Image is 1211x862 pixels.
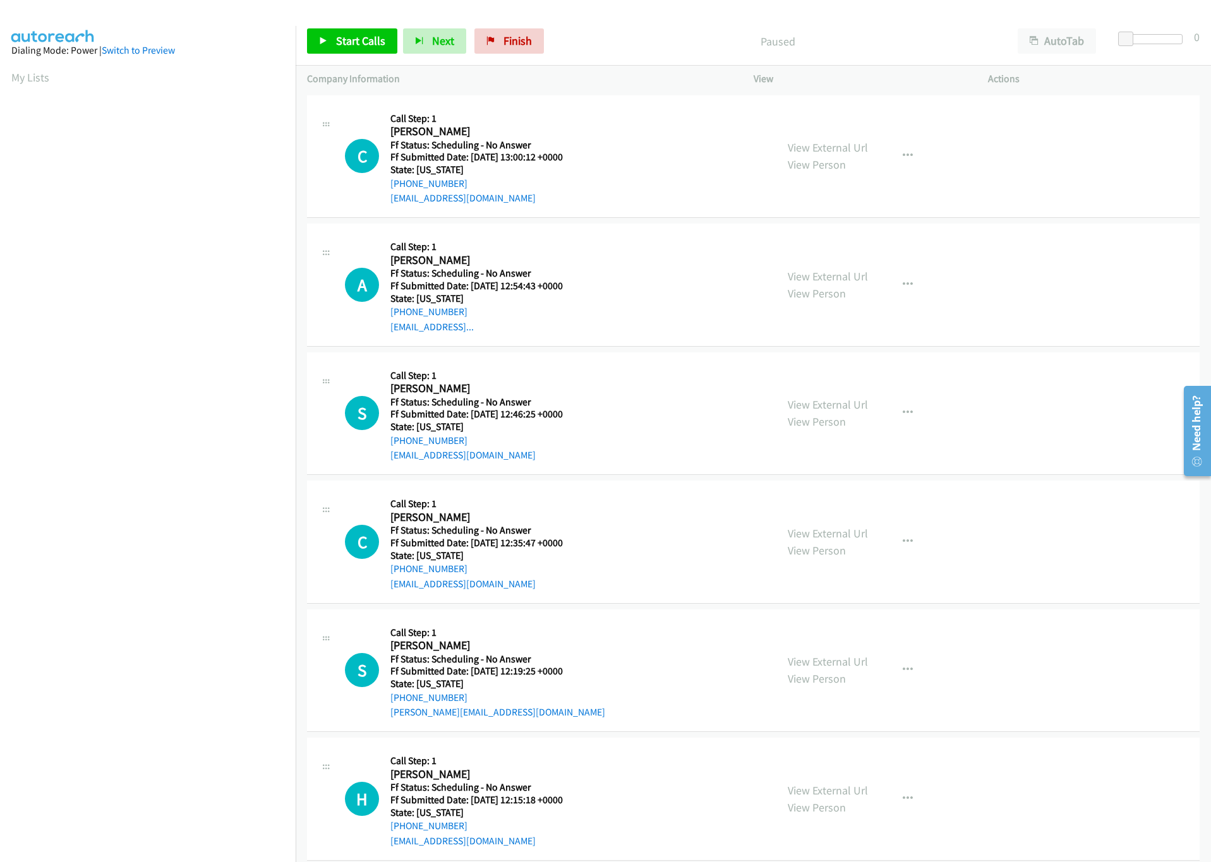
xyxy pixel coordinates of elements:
[390,192,536,204] a: [EMAIL_ADDRESS][DOMAIN_NAME]
[390,691,467,703] a: [PHONE_NUMBER]
[390,396,563,409] h5: Ff Status: Scheduling - No Answer
[390,563,467,575] a: [PHONE_NUMBER]
[345,782,379,816] div: The call is yet to be attempted
[390,151,563,164] h5: Ff Submitted Date: [DATE] 13:00:12 +0000
[390,626,605,639] h5: Call Step: 1
[390,781,563,794] h5: Ff Status: Scheduling - No Answer
[561,33,995,50] p: Paused
[788,671,846,686] a: View Person
[390,806,563,819] h5: State: [US_STATE]
[390,524,563,537] h5: Ff Status: Scheduling - No Answer
[988,71,1200,87] p: Actions
[390,369,563,382] h5: Call Step: 1
[390,835,536,847] a: [EMAIL_ADDRESS][DOMAIN_NAME]
[390,267,563,280] h5: Ff Status: Scheduling - No Answer
[345,653,379,687] div: The call is yet to be attempted
[345,139,379,173] h1: C
[390,638,605,653] h2: [PERSON_NAME]
[403,28,466,54] button: Next
[390,653,605,666] h5: Ff Status: Scheduling - No Answer
[390,678,605,690] h5: State: [US_STATE]
[390,578,536,590] a: [EMAIL_ADDRESS][DOMAIN_NAME]
[788,526,868,541] a: View External Url
[754,71,965,87] p: View
[788,543,846,558] a: View Person
[390,177,467,189] a: [PHONE_NUMBER]
[11,43,284,58] div: Dialing Mode: Power |
[390,253,563,268] h2: [PERSON_NAME]
[788,783,868,798] a: View External Url
[788,397,868,412] a: View External Url
[390,124,563,139] h2: [PERSON_NAME]
[390,549,563,562] h5: State: [US_STATE]
[390,241,563,253] h5: Call Step: 1
[390,434,467,446] a: [PHONE_NUMBER]
[390,794,563,806] h5: Ff Submitted Date: [DATE] 12:15:18 +0000
[390,449,536,461] a: [EMAIL_ADDRESS][DOMAIN_NAME]
[390,164,563,176] h5: State: [US_STATE]
[390,280,563,292] h5: Ff Submitted Date: [DATE] 12:54:43 +0000
[390,292,563,305] h5: State: [US_STATE]
[345,525,379,559] h1: C
[1018,28,1096,54] button: AutoTab
[345,268,379,302] div: The call is yet to be attempted
[345,782,379,816] h1: H
[336,33,385,48] span: Start Calls
[390,112,563,125] h5: Call Step: 1
[390,767,563,782] h2: [PERSON_NAME]
[1124,34,1183,44] div: Delay between calls (in seconds)
[307,71,731,87] p: Company Information
[390,421,563,433] h5: State: [US_STATE]
[390,510,563,525] h2: [PERSON_NAME]
[102,44,175,56] a: Switch to Preview
[788,800,846,815] a: View Person
[390,755,563,767] h5: Call Step: 1
[307,28,397,54] a: Start Calls
[788,140,868,155] a: View External Url
[390,820,467,832] a: [PHONE_NUMBER]
[788,654,868,669] a: View External Url
[390,498,563,510] h5: Call Step: 1
[432,33,454,48] span: Next
[390,321,474,333] a: [EMAIL_ADDRESS]...
[345,396,379,430] h1: S
[1194,28,1200,45] div: 0
[788,414,846,429] a: View Person
[345,525,379,559] div: The call is yet to be attempted
[345,268,379,302] h1: A
[345,653,379,687] h1: S
[390,537,563,549] h5: Ff Submitted Date: [DATE] 12:35:47 +0000
[345,396,379,430] div: The call is yet to be attempted
[390,139,563,152] h5: Ff Status: Scheduling - No Answer
[390,408,563,421] h5: Ff Submitted Date: [DATE] 12:46:25 +0000
[11,70,49,85] a: My Lists
[390,665,605,678] h5: Ff Submitted Date: [DATE] 12:19:25 +0000
[788,286,846,301] a: View Person
[345,139,379,173] div: The call is yet to be attempted
[788,157,846,172] a: View Person
[11,97,296,697] iframe: Dialpad
[390,706,605,718] a: [PERSON_NAME][EMAIL_ADDRESS][DOMAIN_NAME]
[390,381,563,396] h2: [PERSON_NAME]
[1175,381,1211,481] iframe: Resource Center
[788,269,868,284] a: View External Url
[503,33,532,48] span: Finish
[390,306,467,318] a: [PHONE_NUMBER]
[474,28,544,54] a: Finish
